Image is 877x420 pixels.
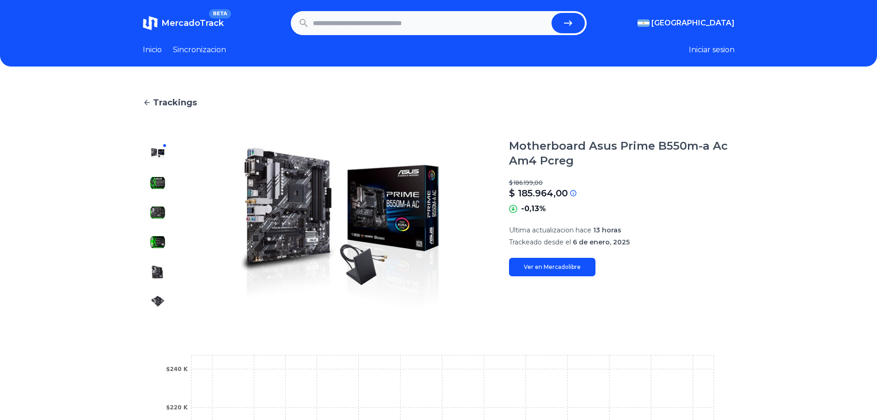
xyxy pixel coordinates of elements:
a: MercadoTrackBETA [143,16,224,30]
button: Iniciar sesion [689,44,735,55]
img: Motherboard Asus Prime B550m-a Ac Am4 Pcreg [150,235,165,250]
tspan: $220 K [166,404,188,411]
button: [GEOGRAPHIC_DATA] [638,18,735,29]
span: Trackings [153,96,197,109]
img: Motherboard Asus Prime B550m-a Ac Am4 Pcreg [150,146,165,161]
img: Motherboard Asus Prime B550m-a Ac Am4 Pcreg [191,139,491,316]
p: $ 186.199,00 [509,179,735,187]
img: Argentina [638,19,650,27]
a: Inicio [143,44,162,55]
span: MercadoTrack [161,18,224,28]
span: [GEOGRAPHIC_DATA] [651,18,735,29]
img: Motherboard Asus Prime B550m-a Ac Am4 Pcreg [150,294,165,309]
img: Motherboard Asus Prime B550m-a Ac Am4 Pcreg [150,205,165,220]
p: -0,13% [521,203,546,214]
img: Motherboard Asus Prime B550m-a Ac Am4 Pcreg [150,176,165,190]
span: Trackeado desde el [509,238,571,246]
img: Motherboard Asus Prime B550m-a Ac Am4 Pcreg [150,264,165,279]
span: 6 de enero, 2025 [573,238,630,246]
span: BETA [209,9,231,18]
a: Trackings [143,96,735,109]
tspan: $240 K [166,366,188,372]
img: MercadoTrack [143,16,158,30]
span: 13 horas [593,226,621,234]
p: $ 185.964,00 [509,187,568,200]
h1: Motherboard Asus Prime B550m-a Ac Am4 Pcreg [509,139,735,168]
span: Ultima actualizacion hace [509,226,591,234]
a: Ver en Mercadolibre [509,258,595,276]
a: Sincronizacion [173,44,226,55]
